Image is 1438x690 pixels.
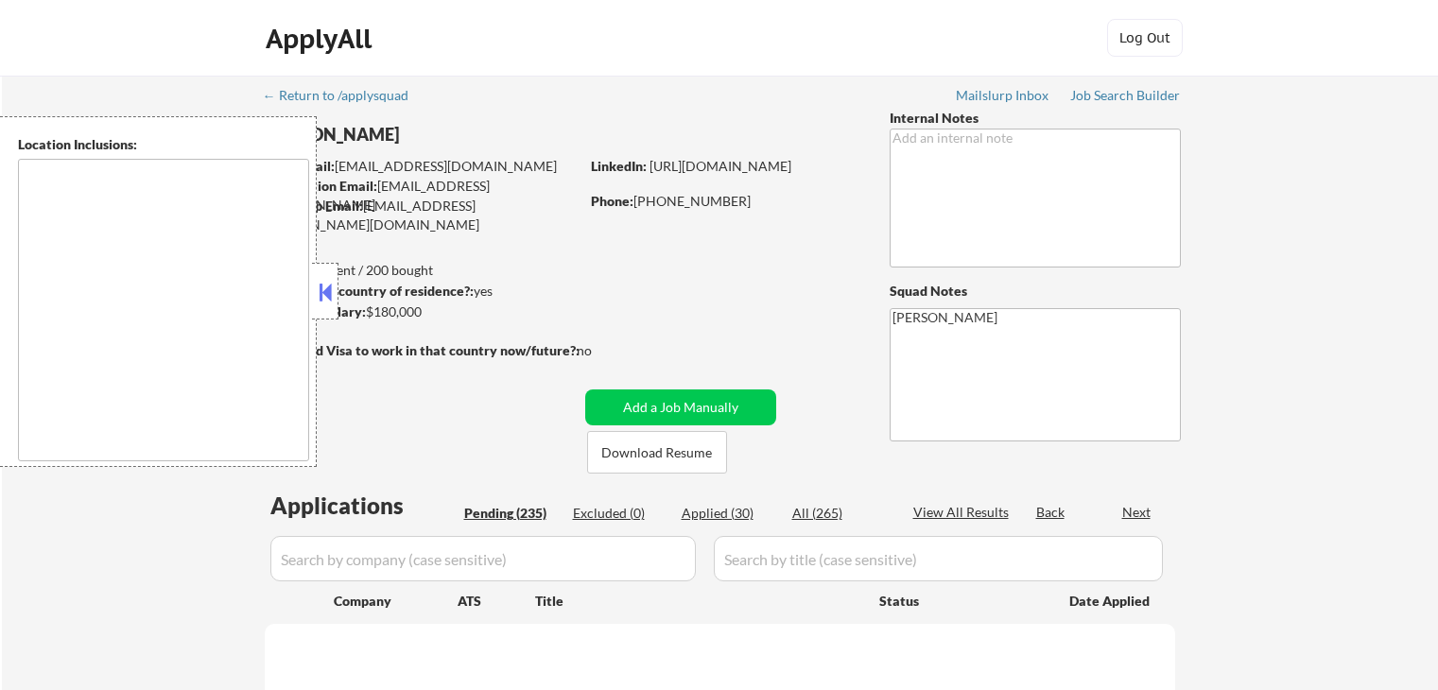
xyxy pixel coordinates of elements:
[577,341,631,360] div: no
[714,536,1163,581] input: Search by title (case sensitive)
[956,88,1050,107] a: Mailslurp Inbox
[591,193,633,209] strong: Phone:
[18,135,309,154] div: Location Inclusions:
[263,88,426,107] a: ← Return to /applysquad
[650,158,791,174] a: [URL][DOMAIN_NAME]
[270,536,696,581] input: Search by company (case sensitive)
[266,23,377,55] div: ApplyAll
[263,89,426,102] div: ← Return to /applysquad
[792,504,887,523] div: All (265)
[890,109,1181,128] div: Internal Notes
[264,261,579,280] div: 30 sent / 200 bought
[591,158,647,174] strong: LinkedIn:
[464,504,559,523] div: Pending (235)
[265,342,580,358] strong: Will need Visa to work in that country now/future?:
[264,282,573,301] div: yes
[890,282,1181,301] div: Squad Notes
[265,123,653,147] div: [PERSON_NAME]
[1070,89,1181,102] div: Job Search Builder
[1036,503,1066,522] div: Back
[458,592,535,611] div: ATS
[1107,19,1183,57] button: Log Out
[913,503,1014,522] div: View All Results
[573,504,667,523] div: Excluded (0)
[266,177,579,214] div: [EMAIL_ADDRESS][DOMAIN_NAME]
[265,197,579,233] div: [EMAIL_ADDRESS][PERSON_NAME][DOMAIN_NAME]
[1069,592,1152,611] div: Date Applied
[587,431,727,474] button: Download Resume
[266,157,579,176] div: [EMAIL_ADDRESS][DOMAIN_NAME]
[956,89,1050,102] div: Mailslurp Inbox
[585,389,776,425] button: Add a Job Manually
[264,283,474,299] strong: Can work in country of residence?:
[682,504,776,523] div: Applied (30)
[270,494,458,517] div: Applications
[879,583,1042,617] div: Status
[591,192,858,211] div: [PHONE_NUMBER]
[535,592,861,611] div: Title
[334,592,458,611] div: Company
[264,302,579,321] div: $180,000
[1122,503,1152,522] div: Next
